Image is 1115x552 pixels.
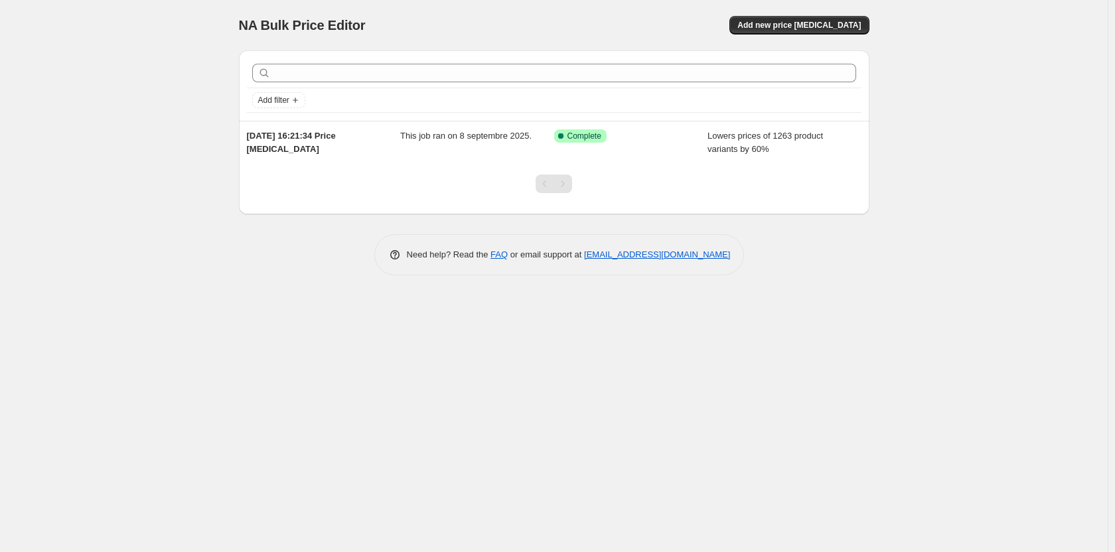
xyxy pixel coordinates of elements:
span: Add filter [258,95,289,105]
span: This job ran on 8 septembre 2025. [400,131,532,141]
span: Need help? Read the [407,249,491,259]
a: [EMAIL_ADDRESS][DOMAIN_NAME] [584,249,730,259]
button: Add new price [MEDICAL_DATA] [729,16,869,34]
span: Add new price [MEDICAL_DATA] [737,20,861,31]
span: or email support at [508,249,584,259]
a: FAQ [490,249,508,259]
button: Add filter [252,92,305,108]
span: [DATE] 16:21:34 Price [MEDICAL_DATA] [247,131,336,154]
span: Lowers prices of 1263 product variants by 60% [707,131,823,154]
span: Complete [567,131,601,141]
span: NA Bulk Price Editor [239,18,366,33]
nav: Pagination [536,174,572,193]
